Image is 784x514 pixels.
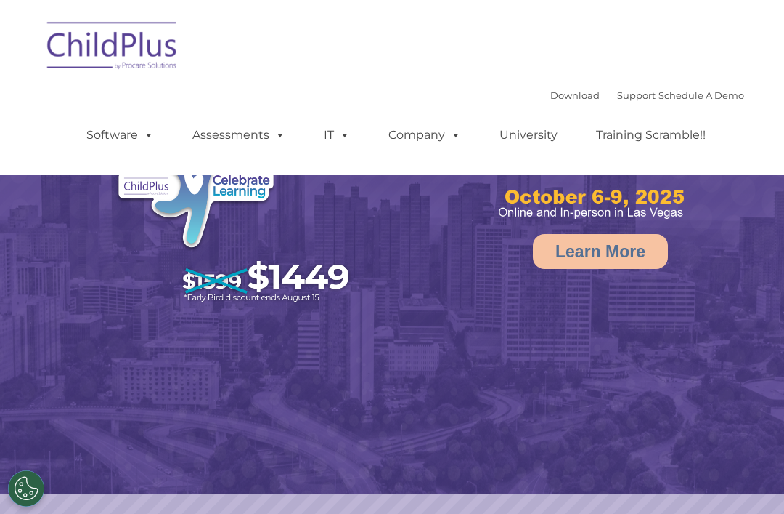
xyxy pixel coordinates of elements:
a: IT [309,121,364,150]
a: Software [72,121,168,150]
a: University [485,121,572,150]
a: Training Scramble!! [581,121,720,150]
a: Schedule A Demo [658,89,744,101]
button: Cookies Settings [8,470,44,507]
a: Download [550,89,600,101]
font: | [550,89,744,101]
img: ChildPlus by Procare Solutions [40,12,185,84]
a: Company [374,121,475,150]
a: Assessments [178,121,300,150]
a: Learn More [533,234,668,269]
a: Support [617,89,656,101]
iframe: Chat Widget [711,444,784,514]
